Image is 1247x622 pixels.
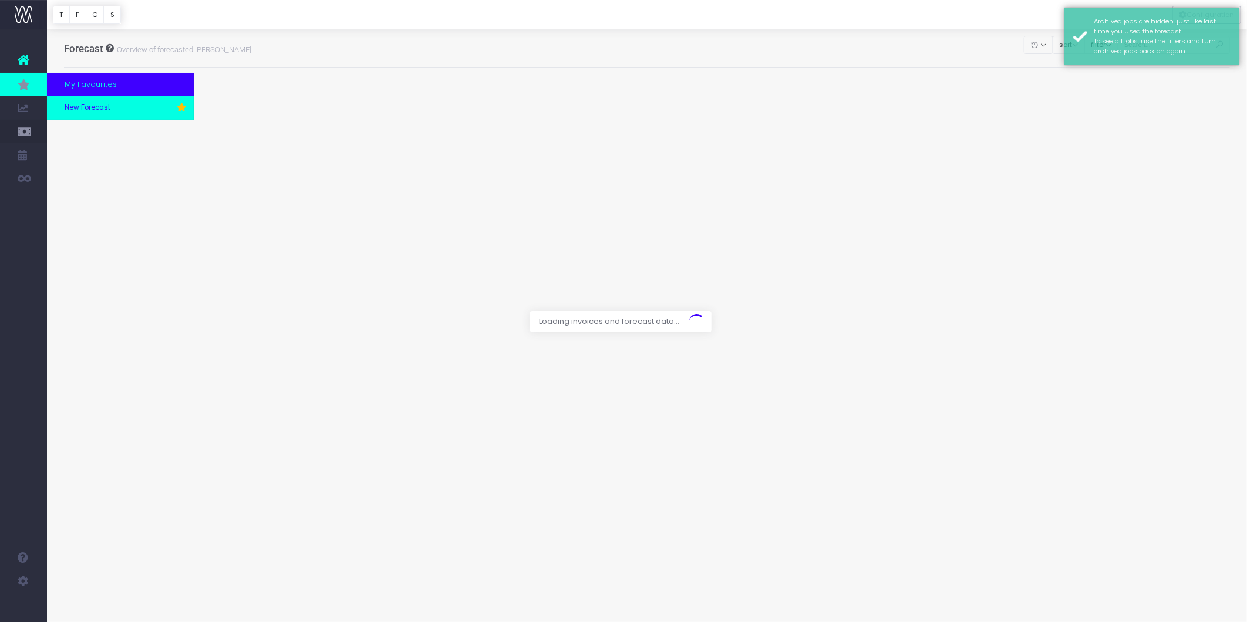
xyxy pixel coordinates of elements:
[1172,6,1241,24] div: Vertical button group
[103,6,121,24] button: S
[86,6,105,24] button: C
[69,6,86,24] button: F
[47,96,194,120] a: New Forecast
[65,79,117,90] span: My Favourites
[53,6,70,24] button: T
[530,311,688,332] span: Loading invoices and forecast data...
[53,6,121,24] div: Vertical button group
[15,599,32,616] img: images/default_profile_image.png
[1172,6,1241,24] button: Configuration
[1094,16,1231,56] div: Archived jobs are hidden, just like last time you used the forecast. To see all jobs, use the fil...
[65,103,110,113] span: New Forecast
